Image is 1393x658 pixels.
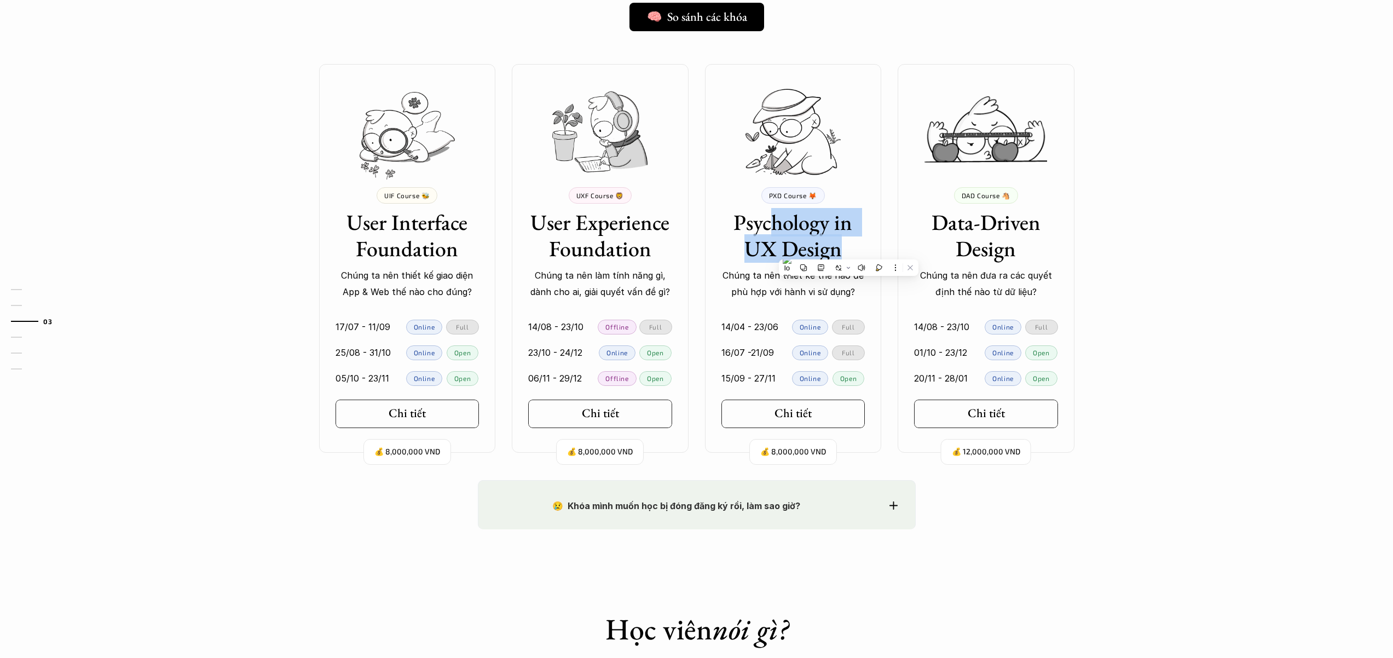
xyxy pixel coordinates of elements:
p: Online [414,323,435,331]
h3: Psychology in UX Design [721,209,865,262]
a: Chi tiết [721,400,865,428]
p: 06/11 - 29/12 [528,370,582,386]
p: 14/04 - 23/06 [721,319,778,335]
p: Full [649,323,662,331]
p: 25/08 - 31/10 [336,344,391,361]
p: Chúng ta nên thiết kế giao diện App & Web thế nào cho đúng? [336,267,479,301]
a: 🧠 So sánh các khóa [629,3,764,31]
p: 16/07 -21/09 [721,344,774,361]
p: Open [1033,374,1049,382]
p: Open [1033,349,1049,356]
p: 💰 8,000,000 VND [567,445,633,459]
h5: Chi tiết [968,406,1005,420]
p: Offline [605,323,628,331]
p: 15/09 - 27/11 [721,370,776,386]
p: Chúng ta nên thiết kế thế nào để phù hợp với hành vi sử dụng? [721,267,865,301]
p: Online [800,349,821,356]
p: Online [414,349,435,356]
p: Full [456,323,469,331]
p: 💰 8,000,000 VND [374,445,440,459]
p: 💰 12,000,000 VND [952,445,1020,459]
p: Full [1035,323,1048,331]
h3: User Experience Foundation [528,209,672,262]
em: nói gì? [712,610,788,648]
p: Open [647,374,663,382]
p: Open [454,374,471,382]
h5: Chi tiết [582,406,619,420]
p: Open [454,349,471,356]
h3: User Interface Foundation [336,209,479,262]
p: Online [414,374,435,382]
p: Full [842,349,854,356]
p: DAD Course 🐴 [962,192,1010,199]
a: 03 [11,315,63,328]
p: Chúng ta nên làm tính năng gì, dành cho ai, giải quyết vấn đề gì? [528,267,672,301]
p: UIF Course 🐝 [384,192,430,199]
p: Online [992,349,1014,356]
strong: 03 [43,317,52,325]
p: 05/10 - 23/11 [336,370,389,386]
p: PXD Course 🦊 [769,192,817,199]
p: Online [800,374,821,382]
p: 14/08 - 23/10 [914,319,969,335]
p: Online [606,349,628,356]
p: 20/11 - 28/01 [914,370,968,386]
strong: 😢 Khóa mình muốn học bị đóng đăng ký rồi, làm sao giờ? [552,500,800,511]
p: UXF Course 🦁 [576,192,624,199]
h1: Học viên [536,611,858,647]
p: Online [992,323,1014,331]
p: Offline [605,374,628,382]
p: 💰 8,000,000 VND [760,445,826,459]
p: 17/07 - 11/09 [336,319,390,335]
p: Online [992,374,1014,382]
h5: Chi tiết [774,406,812,420]
a: Chi tiết [528,400,672,428]
h3: Data-Driven Design [914,209,1058,262]
p: Chúng ta nên đưa ra các quyết định thế nào từ dữ liệu? [914,267,1058,301]
p: 23/10 - 24/12 [528,344,582,361]
p: Online [800,323,821,331]
p: 14/08 - 23/10 [528,319,583,335]
p: Full [842,323,854,331]
p: 01/10 - 23/12 [914,344,967,361]
a: Chi tiết [914,400,1058,428]
a: Chi tiết [336,400,479,428]
p: Open [840,374,857,382]
h5: Chi tiết [389,406,426,420]
h5: 🧠 So sánh các khóa [647,10,747,24]
p: Open [647,349,663,356]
